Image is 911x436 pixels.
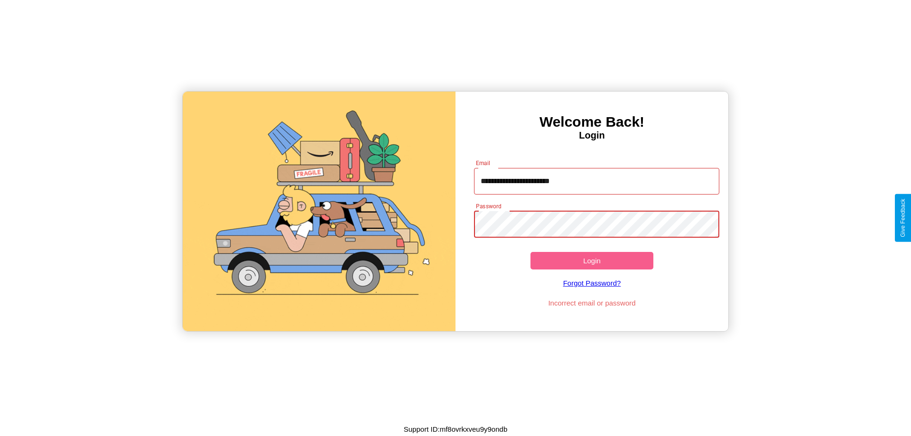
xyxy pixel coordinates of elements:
label: Email [476,159,491,167]
h3: Welcome Back! [455,114,728,130]
div: Give Feedback [900,199,906,237]
label: Password [476,202,501,210]
img: gif [183,92,455,331]
p: Incorrect email or password [469,297,715,309]
a: Forgot Password? [469,269,715,297]
p: Support ID: mf8ovrkxveu9y9ondb [404,423,507,436]
button: Login [530,252,653,269]
h4: Login [455,130,728,141]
